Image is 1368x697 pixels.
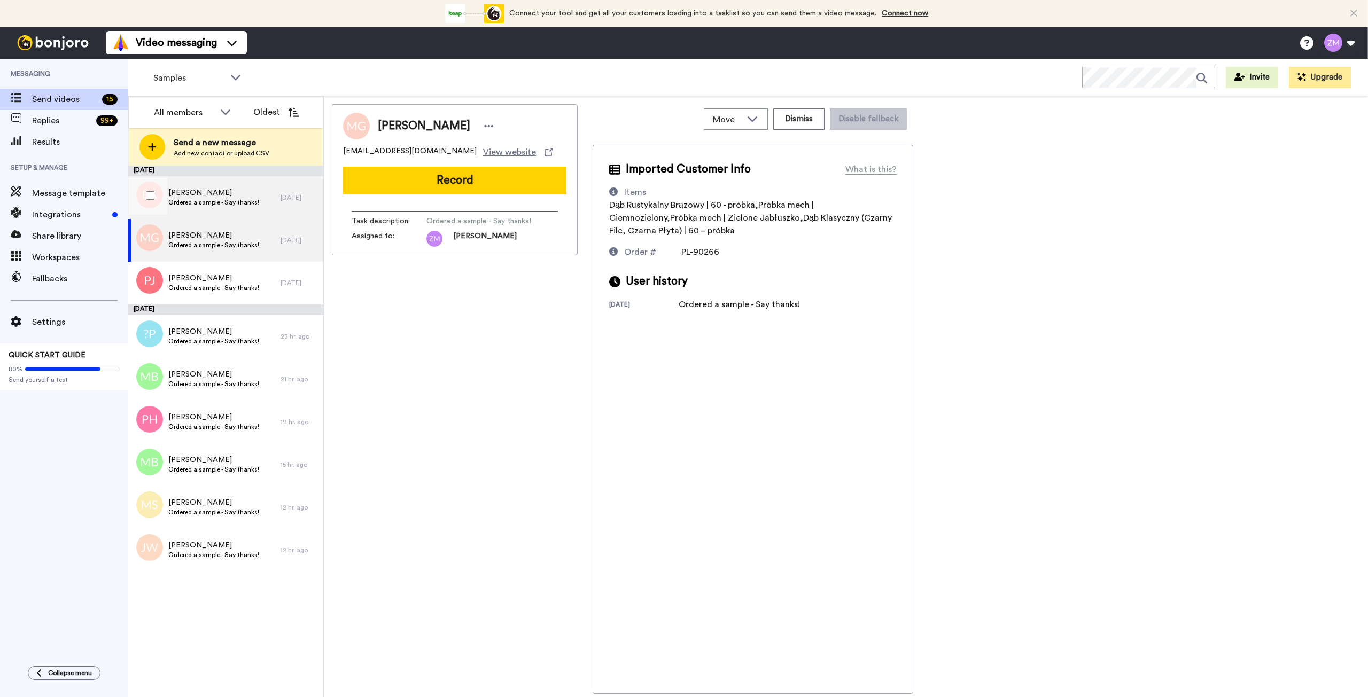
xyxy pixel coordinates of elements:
span: Ordered a sample - Say thanks! [168,551,259,559]
div: 23 hr. ago [281,332,318,341]
img: zm.png [426,231,442,247]
img: bj-logo-header-white.svg [13,35,93,50]
div: animation [445,4,504,23]
img: jw.png [136,534,163,561]
span: Collapse menu [48,669,92,677]
button: Oldest [245,101,307,123]
button: Upgrade [1289,67,1351,88]
img: mg.png [136,224,163,251]
span: Send yourself a test [9,375,120,384]
span: [PERSON_NAME] [168,369,259,380]
span: Assigned to: [352,231,426,247]
div: [DATE] [281,279,318,287]
img: avatar [136,320,163,347]
span: [EMAIL_ADDRESS][DOMAIN_NAME] [343,146,477,159]
span: Results [32,136,128,148]
img: mb.png [136,363,163,390]
span: Ordered a sample - Say thanks! [168,465,259,474]
span: View website [483,146,536,159]
button: Collapse menu [28,666,100,680]
span: Ordered a sample - Say thanks! [168,380,259,388]
div: Items [624,186,646,199]
img: ph.png [136,406,163,433]
span: Samples [153,72,225,84]
span: [PERSON_NAME] [168,230,259,241]
span: [PERSON_NAME] [168,412,259,422]
span: Imported Customer Info [626,161,751,177]
div: [DATE] [281,193,318,202]
div: 19 hr. ago [281,418,318,426]
span: [PERSON_NAME] [168,497,259,508]
span: Send a new message [174,136,269,149]
span: Settings [32,316,128,328]
span: Integrations [32,208,108,221]
span: [PERSON_NAME] [168,326,259,337]
div: 12 hr. ago [281,546,318,554]
span: [PERSON_NAME] [168,187,259,198]
span: Dąb Rustykalny Brązowy | 60 - próbka,Próbka mech | Ciemnozielony,Próbka mech | Zielone Jabłuszko,... [609,201,892,235]
span: Ordered a sample - Say thanks! [168,422,259,431]
button: Disable fallback [830,108,907,130]
div: [DATE] [128,166,323,176]
span: Ordered a sample - Say thanks! [168,241,259,249]
div: 15 [102,94,118,105]
div: Ordered a sample - Say thanks! [679,298,800,311]
div: [DATE] [128,304,323,315]
div: 12 hr. ago [281,503,318,512]
span: Fallbacks [32,272,128,285]
span: Workspaces [32,251,128,264]
span: 80% [9,365,22,373]
span: [PERSON_NAME] [378,118,470,134]
span: Ordered a sample - Say thanks! [168,508,259,516]
span: Add new contact or upload CSV [174,149,269,158]
img: vm-color.svg [112,34,129,51]
a: Connect now [882,10,928,17]
span: Task description : [352,216,426,226]
span: QUICK START GUIDE [9,351,85,359]
div: All members [154,106,215,119]
span: Move [713,113,742,126]
span: Replies [32,114,92,127]
button: Record [343,167,566,194]
span: PL-90266 [681,248,719,256]
span: User history [626,273,688,289]
span: Ordered a sample - Say thanks! [168,284,259,292]
div: [DATE] [281,236,318,245]
span: Ordered a sample - Say thanks! [426,216,531,226]
span: Video messaging [136,35,217,50]
span: [PERSON_NAME] [168,540,259,551]
div: Order # [624,246,656,259]
div: 21 hr. ago [281,375,318,383]
img: pj.png [136,267,163,294]
span: Connect your tool and get all your customers loading into a tasklist so you can send them a video... [509,10,876,17]
span: Share library [32,230,128,242]
a: View website [483,146,553,159]
div: What is this? [845,163,897,176]
span: [PERSON_NAME] [453,231,517,247]
div: 99 + [96,115,118,126]
button: Invite [1226,67,1278,88]
span: Send videos [32,93,98,106]
span: Ordered a sample - Say thanks! [168,337,259,346]
button: Dismiss [773,108,825,130]
img: ms.png [136,491,163,518]
div: 15 hr. ago [281,460,318,469]
span: [PERSON_NAME] [168,455,259,465]
div: [DATE] [609,300,679,311]
img: mb.png [136,449,163,475]
span: [PERSON_NAME] [168,273,259,284]
span: Message template [32,187,128,200]
span: Ordered a sample - Say thanks! [168,198,259,207]
img: Image of Maciej Gładysz [343,113,370,139]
